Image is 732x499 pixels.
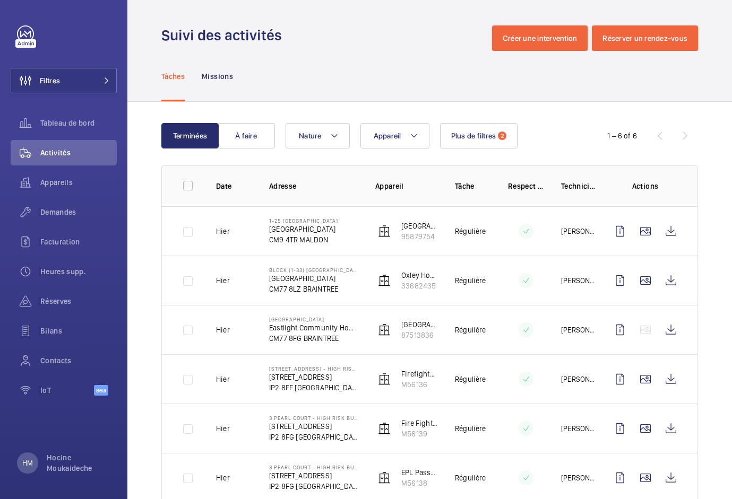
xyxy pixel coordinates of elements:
[401,270,438,281] p: Oxley House
[360,123,429,148] button: Appareil
[378,422,391,435] img: elevator.svg
[161,25,288,45] h1: Suivi des activités
[455,423,486,434] p: Régulière
[378,225,391,238] img: elevator.svg
[40,177,117,188] span: Appareils
[269,316,358,322] p: [GEOGRAPHIC_DATA]
[378,323,391,336] img: elevator.svg
[40,266,117,277] span: Heures supp.
[216,374,230,384] p: Hier
[401,231,438,242] p: 95879754
[592,25,698,51] button: Réserver un rendez-vous
[269,481,358,492] p: IP2 8FG [GEOGRAPHIC_DATA]
[374,132,401,140] span: Appareil
[216,472,230,483] p: Hier
[269,365,358,372] p: [STREET_ADDRESS] - High Risk Building
[401,379,438,390] p: M56136
[561,374,597,384] p: [PERSON_NAME]
[561,275,597,286] p: [PERSON_NAME]
[451,132,496,140] span: Plus de filtres
[269,372,358,382] p: [STREET_ADDRESS]
[40,355,117,366] span: Contacts
[561,472,597,483] p: [PERSON_NAME]
[216,226,230,237] p: Hier
[216,423,230,434] p: Hier
[202,71,233,82] p: Missions
[40,385,94,396] span: IoT
[40,147,117,158] span: Activités
[607,130,637,141] div: 1 – 6 of 6
[216,325,230,335] p: Hier
[401,369,438,379] p: Firefighters - EPL Passenger Lift
[401,418,438,428] p: Fire Fighting - EPL Passenger Lift No 2
[455,226,486,237] p: Régulière
[455,472,486,483] p: Régulière
[561,226,597,237] p: [PERSON_NAME]
[614,181,676,191] p: Actions
[269,421,358,432] p: [STREET_ADDRESS]
[269,432,358,442] p: IP2 8FG [GEOGRAPHIC_DATA]
[440,123,518,148] button: Plus de filtres2
[561,181,597,191] p: Technicien
[216,181,252,191] p: Date
[375,181,438,191] p: Appareil
[378,274,391,287] img: elevator.svg
[299,132,322,140] span: Nature
[269,464,358,470] p: 3 Pearl Court - High Risk Building
[269,470,358,481] p: [STREET_ADDRESS]
[561,423,597,434] p: [PERSON_NAME]
[378,471,391,484] img: elevator.svg
[269,284,358,294] p: CM77 8LZ BRAINTREE
[40,118,117,128] span: Tableau de bord
[401,467,438,478] p: EPL Passenger Lift No 1
[161,123,219,148] button: Terminées
[40,237,117,247] span: Facturation
[269,234,338,245] p: CM9 4TR MALDON
[269,322,358,333] p: Eastlight Community Homes
[161,71,185,82] p: Tâches
[401,428,438,439] p: M56139
[498,132,506,140] span: 2
[40,75,60,86] span: Filtres
[269,382,358,393] p: IP2 8FF [GEOGRAPHIC_DATA]
[561,325,597,335] p: [PERSON_NAME]
[269,217,338,224] p: 1-25 [GEOGRAPHIC_DATA]
[378,373,391,386] img: elevator.svg
[40,207,117,217] span: Demandes
[401,221,438,231] p: [GEOGRAPHIC_DATA]
[492,25,588,51] button: Créer une intervention
[40,296,117,307] span: Réserves
[269,333,358,344] p: CM77 8FG BRAINTREE
[94,385,108,396] span: Beta
[455,374,486,384] p: Régulière
[401,330,438,340] p: 87513836
[401,478,438,488] p: M56138
[269,181,358,191] p: Adresse
[11,68,117,93] button: Filtres
[455,325,486,335] p: Régulière
[286,123,350,148] button: Nature
[508,181,544,191] p: Respect délai
[455,181,491,191] p: Tâche
[269,224,338,234] p: [GEOGRAPHIC_DATA]
[218,123,275,148] button: À faire
[269,415,358,421] p: 3 Pearl Court - High Risk Building
[216,275,230,286] p: Hier
[47,452,110,474] p: Hocine Moukaideche
[269,267,358,273] p: Block (1-33) [GEOGRAPHIC_DATA]
[455,275,486,286] p: Régulière
[40,326,117,336] span: Bilans
[22,458,33,468] p: HM
[401,281,438,291] p: 33682435
[401,319,438,330] p: [GEOGRAPHIC_DATA]
[269,273,358,284] p: [GEOGRAPHIC_DATA]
